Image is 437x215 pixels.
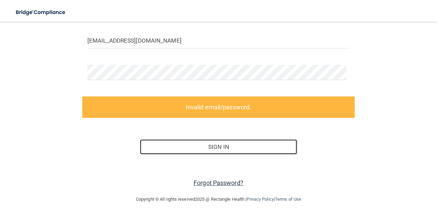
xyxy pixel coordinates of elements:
input: Email [87,33,350,48]
a: Privacy Policy [246,197,273,202]
div: Copyright © All rights reserved 2025 @ Rectangle Health | | [94,188,343,210]
label: Invalid email/password. [82,96,355,118]
a: Terms of Use [275,197,301,202]
img: bridge_compliance_login_screen.278c3ca4.svg [10,5,72,19]
button: Sign In [140,139,297,154]
a: Forgot Password? [194,179,243,186]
